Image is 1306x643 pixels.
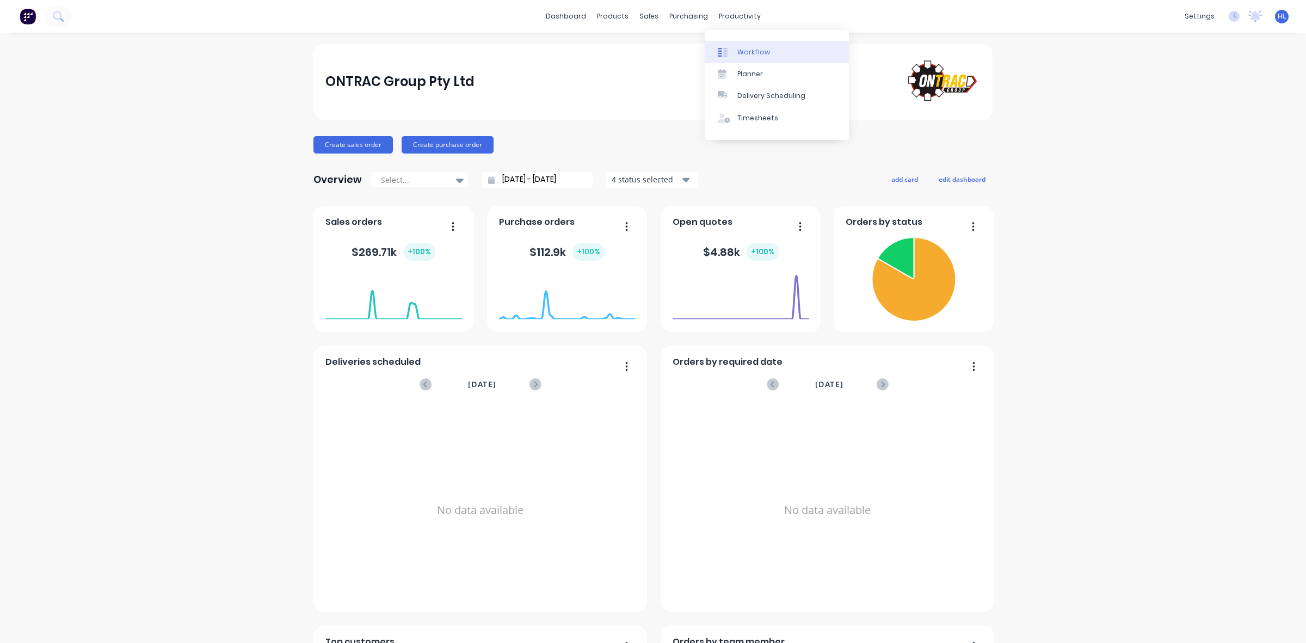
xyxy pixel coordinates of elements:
[313,169,362,191] div: Overview
[352,243,435,261] div: $ 269.71k
[1179,8,1220,25] div: settings
[703,243,779,261] div: $ 4.88k
[705,85,849,107] a: Delivery Scheduling
[705,41,849,63] a: Workflow
[313,136,393,154] button: Create sales order
[673,405,983,616] div: No data available
[325,405,636,616] div: No data available
[737,69,763,79] div: Planner
[634,8,664,25] div: sales
[325,216,382,229] span: Sales orders
[592,8,634,25] div: products
[737,91,805,101] div: Delivery Scheduling
[815,378,843,390] span: [DATE]
[705,107,849,129] a: Timesheets
[673,356,783,369] span: Orders by required date
[402,136,494,154] button: Create purchase order
[737,113,778,123] div: Timesheets
[1278,11,1286,21] span: HL
[884,172,925,186] button: add card
[325,71,475,93] div: ONTRAC Group Pty Ltd
[499,216,575,229] span: Purchase orders
[612,174,680,185] div: 4 status selected
[932,172,993,186] button: edit dashboard
[664,8,713,25] div: purchasing
[747,243,779,261] div: + 100 %
[572,243,605,261] div: + 100 %
[846,216,922,229] span: Orders by status
[468,378,496,390] span: [DATE]
[403,243,435,261] div: + 100 %
[737,47,770,57] div: Workflow
[904,57,981,106] img: ONTRAC Group Pty Ltd
[529,243,605,261] div: $ 112.9k
[606,172,698,188] button: 4 status selected
[673,216,732,229] span: Open quotes
[540,8,592,25] a: dashboard
[705,63,849,85] a: Planner
[713,8,766,25] div: productivity
[20,8,36,25] img: Factory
